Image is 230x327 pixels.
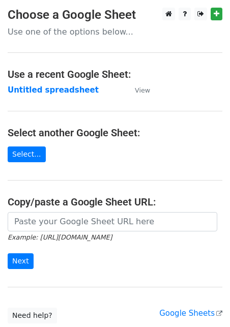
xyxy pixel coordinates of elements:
h4: Copy/paste a Google Sheet URL: [8,196,222,208]
input: Next [8,253,34,269]
a: Google Sheets [159,309,222,318]
input: Paste your Google Sheet URL here [8,212,217,231]
small: Example: [URL][DOMAIN_NAME] [8,233,112,241]
a: View [125,85,150,95]
a: Untitled spreadsheet [8,85,99,95]
p: Use one of the options below... [8,26,222,37]
small: View [135,86,150,94]
a: Need help? [8,308,57,323]
a: Select... [8,146,46,162]
h4: Select another Google Sheet: [8,127,222,139]
h4: Use a recent Google Sheet: [8,68,222,80]
h3: Choose a Google Sheet [8,8,222,22]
